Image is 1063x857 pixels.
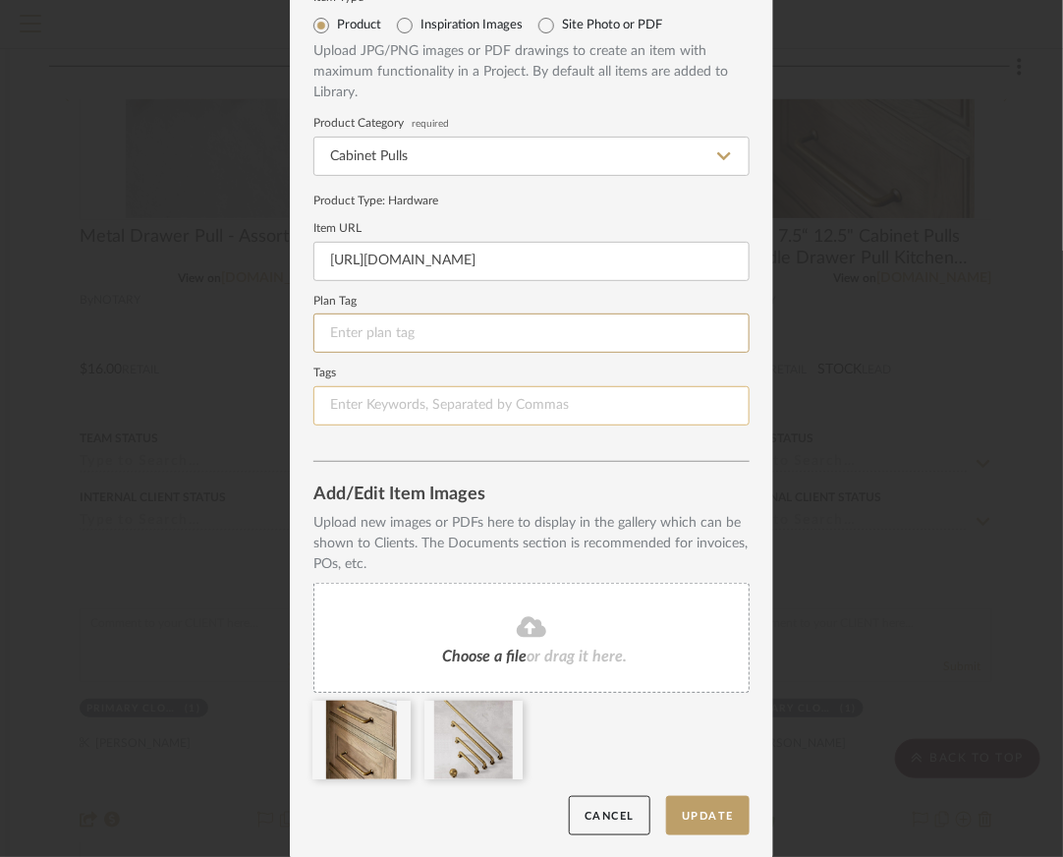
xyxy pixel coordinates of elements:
[569,796,650,836] button: Cancel
[382,195,438,206] span: : Hardware
[313,513,750,575] div: Upload new images or PDFs here to display in the gallery which can be shown to Clients. The Docum...
[313,137,750,176] input: Type a category to search and select
[420,18,523,33] label: Inspiration Images
[313,486,750,505] div: Add/Edit Item Images
[562,18,662,33] label: Site Photo or PDF
[313,242,750,281] input: Enter URL
[313,224,750,234] label: Item URL
[313,10,750,41] mat-radio-group: Select item type
[313,297,750,307] label: Plan Tag
[337,18,381,33] label: Product
[442,649,527,664] span: Choose a file
[313,369,750,378] label: Tags
[313,41,750,103] div: Upload JPG/PNG images or PDF drawings to create an item with maximum functionality in a Project. ...
[313,386,750,426] input: Enter Keywords, Separated by Commas
[313,119,750,129] label: Product Category
[313,314,750,353] input: Enter plan tag
[412,120,449,128] span: required
[313,192,750,209] div: Product Type
[666,796,750,836] button: Update
[527,649,627,664] span: or drag it here.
